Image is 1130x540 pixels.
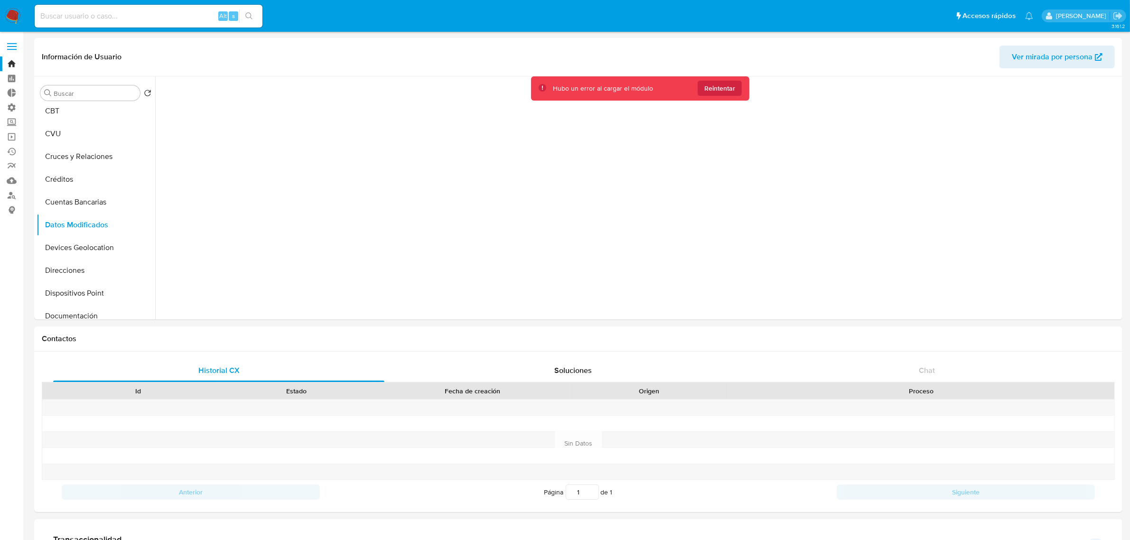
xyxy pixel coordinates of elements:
div: Fecha de creación [382,386,563,396]
span: Historial CX [198,365,240,376]
button: Documentación [37,305,155,327]
div: Estado [224,386,368,396]
button: search-icon [239,9,259,23]
button: Créditos [37,168,155,191]
span: Chat [919,365,935,376]
button: Dispositivos Point [37,282,155,305]
span: Página de [544,484,613,500]
input: Buscar usuario o caso... [35,10,262,22]
button: Direcciones [37,259,155,282]
button: Datos Modificados [37,214,155,236]
button: Devices Geolocation [37,236,155,259]
button: Cuentas Bancarias [37,191,155,214]
button: Ver mirada por persona [999,46,1115,68]
div: Proceso [735,386,1108,396]
span: 1 [610,487,613,497]
span: s [232,11,235,20]
button: CBT [37,100,155,122]
button: Cruces y Relaciones [37,145,155,168]
input: Buscar [54,89,136,98]
h1: Información de Usuario [42,52,121,62]
button: Anterior [62,484,320,500]
div: Id [65,386,210,396]
span: Accesos rápidos [962,11,1016,21]
h1: Contactos [42,334,1115,344]
div: Hubo un error al cargar el módulo [553,84,653,93]
span: Ver mirada por persona [1012,46,1093,68]
button: CVU [37,122,155,145]
a: Salir [1113,11,1123,21]
p: julian.lasala@mercadolibre.com [1056,11,1110,20]
button: Buscar [44,89,52,97]
a: Notificaciones [1025,12,1033,20]
button: Siguiente [837,484,1095,500]
button: Volver al orden por defecto [144,89,151,100]
span: Soluciones [554,365,592,376]
span: Alt [219,11,227,20]
div: Origen [577,386,721,396]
